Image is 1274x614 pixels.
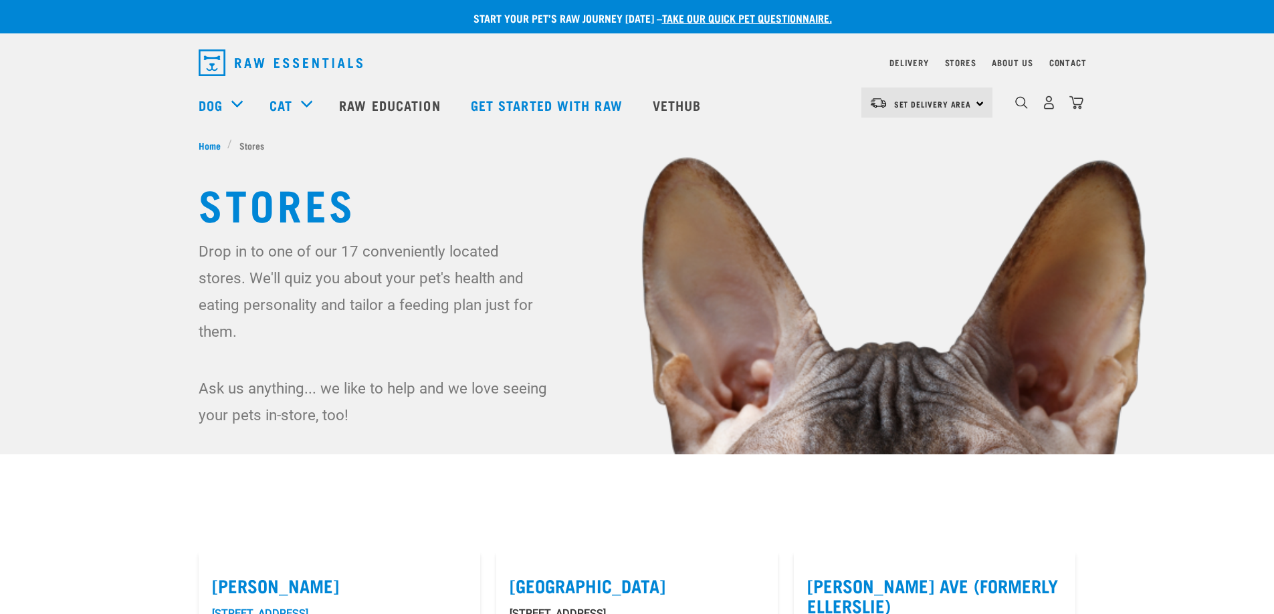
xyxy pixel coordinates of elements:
[199,49,362,76] img: Raw Essentials Logo
[457,78,639,132] a: Get started with Raw
[662,15,832,21] a: take our quick pet questionnaire.
[510,575,764,596] label: [GEOGRAPHIC_DATA]
[1042,96,1056,110] img: user.png
[188,44,1087,82] nav: dropdown navigation
[1015,96,1028,109] img: home-icon-1@2x.png
[945,60,976,65] a: Stores
[199,95,223,115] a: Dog
[212,575,467,596] label: [PERSON_NAME]
[889,60,928,65] a: Delivery
[199,138,1076,152] nav: breadcrumbs
[1069,96,1083,110] img: home-icon@2x.png
[199,179,1076,227] h1: Stores
[270,95,292,115] a: Cat
[199,238,550,345] p: Drop in to one of our 17 conveniently located stores. We'll quiz you about your pet's health and ...
[199,375,550,428] p: Ask us anything... we like to help and we love seeing your pets in-store, too!
[326,78,457,132] a: Raw Education
[639,78,718,132] a: Vethub
[199,138,221,152] span: Home
[992,60,1033,65] a: About Us
[1049,60,1087,65] a: Contact
[199,138,228,152] a: Home
[894,102,972,106] span: Set Delivery Area
[869,97,887,109] img: van-moving.png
